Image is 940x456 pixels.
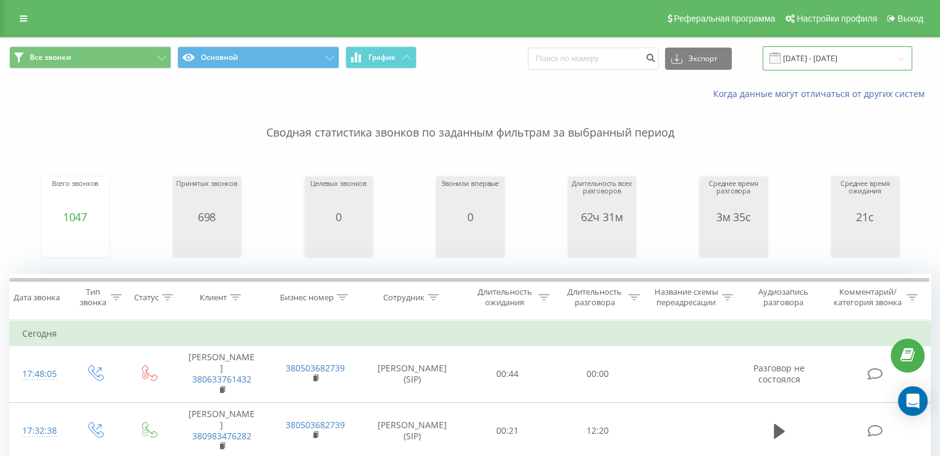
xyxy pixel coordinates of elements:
[14,292,60,303] div: Дата звонка
[134,292,159,303] div: Статус
[310,180,366,211] div: Целевых звонков
[362,346,463,403] td: [PERSON_NAME] (SIP)
[310,211,366,223] div: 0
[665,48,732,70] button: Экспорт
[747,287,819,308] div: Аудиозапись разговора
[703,211,764,223] div: 3м 35с
[441,211,499,223] div: 0
[176,180,237,211] div: Принятых звонков
[383,292,425,303] div: Сотрудник
[200,292,227,303] div: Клиент
[280,292,334,303] div: Бизнес номер
[22,362,55,386] div: 17:48:05
[553,346,642,403] td: 00:00
[831,287,904,308] div: Комментарий/категория звонка
[10,321,931,346] td: Сегодня
[52,180,99,211] div: Всего звонков
[571,180,633,211] div: Длительность всех разговоров
[22,419,55,443] div: 17:32:38
[703,180,764,211] div: Среднее время разговора
[834,211,896,223] div: 21с
[753,362,805,385] span: Разговор не состоялся
[797,14,877,23] span: Настройки профиля
[674,14,775,23] span: Реферальная программа
[571,211,633,223] div: 62ч 31м
[52,211,99,223] div: 1047
[78,287,107,308] div: Тип звонка
[192,373,252,385] a: 380633761432
[345,46,417,69] button: График
[474,287,536,308] div: Длительность ожидания
[30,53,71,62] span: Все звонки
[713,88,931,99] a: Когда данные могут отличаться от других систем
[441,180,499,211] div: Звонили впервые
[898,386,928,416] div: Open Intercom Messenger
[654,287,719,308] div: Название схемы переадресации
[286,419,345,431] a: 380503682739
[564,287,625,308] div: Длительность разговора
[286,362,345,374] a: 380503682739
[897,14,923,23] span: Выход
[176,211,237,223] div: 698
[177,46,339,69] button: Основной
[175,346,268,403] td: [PERSON_NAME]
[368,53,396,62] span: График
[528,48,659,70] input: Поиск по номеру
[9,46,171,69] button: Все звонки
[9,100,931,141] p: Сводная статистика звонков по заданным фильтрам за выбранный период
[192,430,252,442] a: 380983476282
[834,180,896,211] div: Среднее время ожидания
[463,346,553,403] td: 00:44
